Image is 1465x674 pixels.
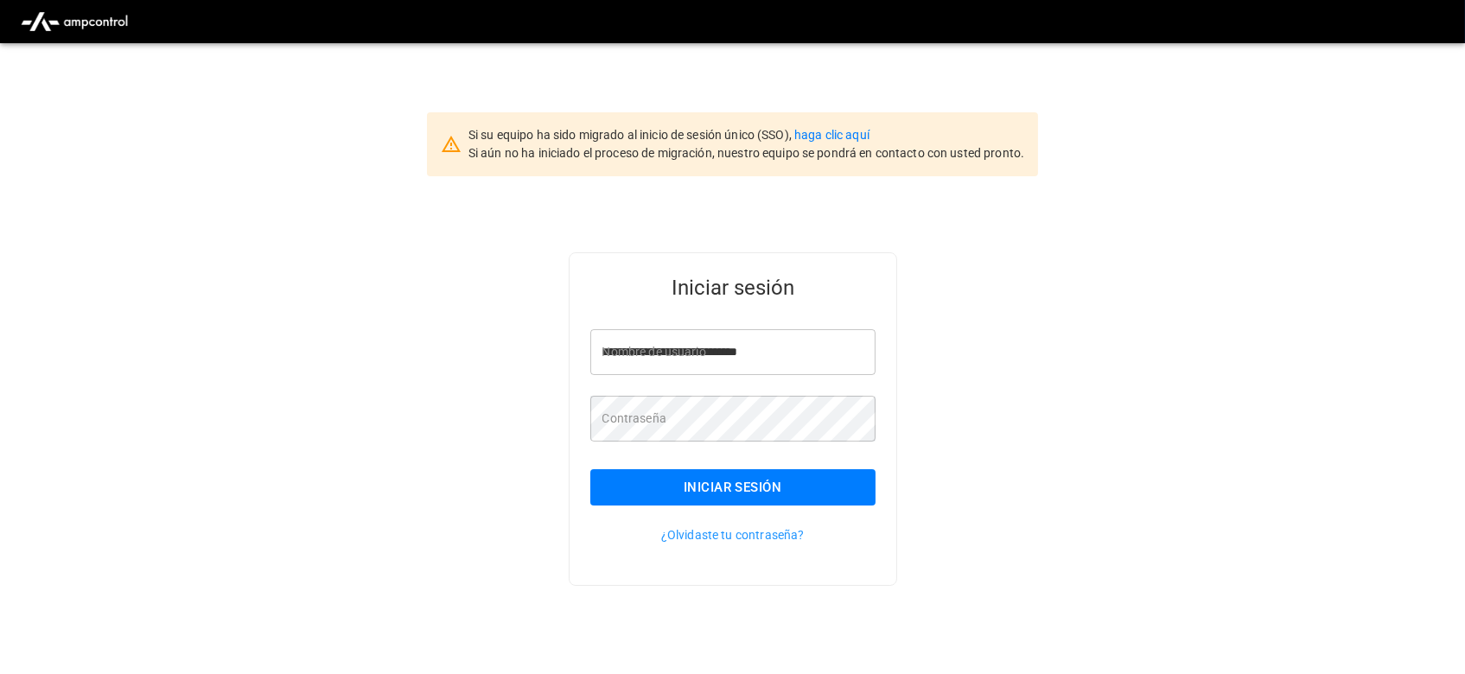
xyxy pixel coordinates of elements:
[468,128,794,142] span: Si su equipo ha sido migrado al inicio de sesión único (SSO),
[794,128,869,142] a: haga clic aquí
[14,5,135,38] img: ampcontrol.io logo
[590,526,876,544] p: ¿Olvidaste tu contraseña?
[468,146,1024,160] span: Si aún no ha iniciado el proceso de migración, nuestro equipo se pondrá en contacto con usted pro...
[590,274,876,302] h5: Iniciar sesión
[590,469,876,505] button: Iniciar sesión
